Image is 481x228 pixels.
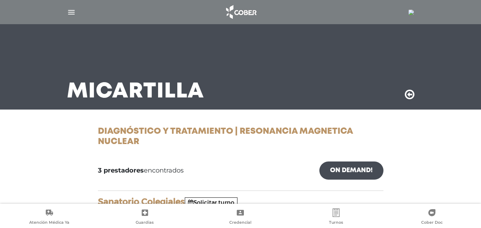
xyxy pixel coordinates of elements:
a: On Demand! [319,161,383,180]
h4: Sanatorio Colegiales [98,197,383,207]
a: Cober Doc [384,208,480,227]
h3: Mi Cartilla [67,83,204,101]
span: Cober Doc [421,220,443,226]
a: Guardias [97,208,193,227]
a: Credencial [193,208,288,227]
span: encontrados [98,166,184,175]
img: Cober_menu-lines-white.svg [67,8,76,17]
a: Atención Médica Ya [1,208,97,227]
img: logo_cober_home-white.png [222,4,260,21]
span: Turnos [329,220,343,226]
a: Solicitar turno [188,199,234,206]
span: Credencial [229,220,251,226]
img: 3466 [408,10,414,15]
span: Atención Médica Ya [29,220,69,226]
span: Guardias [136,220,154,226]
a: Turnos [288,208,384,227]
b: 3 prestadores [98,166,144,174]
h1: Diagnóstico y Tratamiento | Resonancia Magnetica Nuclear [98,127,383,147]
